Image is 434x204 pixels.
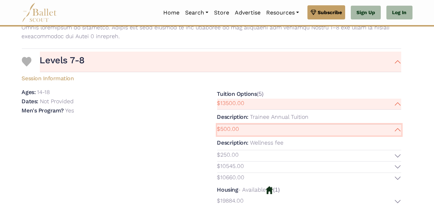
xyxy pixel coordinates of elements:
[16,72,407,82] h5: Session Information
[250,139,283,146] p: Wellness fee
[263,5,302,20] a: Resources
[217,173,245,182] p: $10660.00
[217,162,244,171] p: $10545.00
[217,113,249,120] h5: Description:
[250,113,308,120] p: Trainee Annual Tuition
[160,5,182,20] a: Home
[217,99,401,110] button: $13500.00
[217,124,401,135] button: $500.00
[217,89,401,183] div: (5)
[22,107,64,114] h5: Men's Program?
[37,89,50,95] p: 14-18
[40,52,401,72] button: Levels 7-8
[40,98,74,105] p: Not Provided
[238,186,266,193] p: - Available
[266,186,273,194] img: Housing Available
[40,54,85,66] h3: Levels 7-8
[217,173,401,184] button: $10660.00
[351,6,381,20] a: Sign Up
[217,150,239,159] p: $250.00
[22,89,36,95] h5: Ages:
[217,99,245,108] p: $13500.00
[217,124,239,134] p: $500.00
[307,5,345,19] a: Subscribe
[217,162,401,173] button: $10545.00
[232,5,263,20] a: Advertise
[182,5,211,20] a: Search
[217,150,401,161] button: $250.00
[22,57,31,66] img: Heart
[217,139,249,146] h5: Description:
[65,107,74,114] p: Yes
[217,91,257,97] h5: Tuition Options
[217,186,238,193] h5: Housing
[311,8,316,16] img: gem.svg
[22,98,38,105] h5: Dates:
[318,8,342,16] span: Subscribe
[211,5,232,20] a: Store
[386,6,412,20] a: Log In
